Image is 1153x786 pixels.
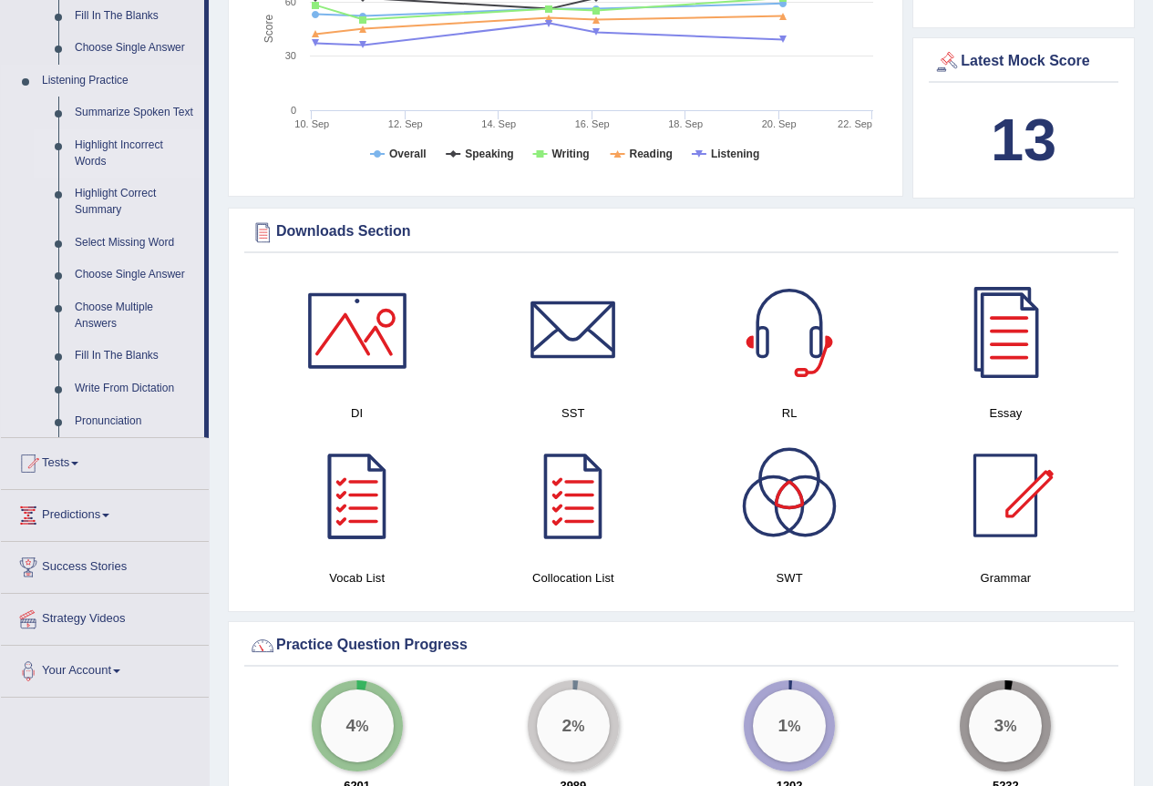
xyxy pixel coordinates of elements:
a: Tests [1,438,209,484]
a: Highlight Correct Summary [67,178,204,226]
a: Pronunciation [67,405,204,438]
h4: RL [691,403,889,423]
h4: Collocation List [474,568,672,587]
h4: DI [258,403,456,423]
a: Success Stories [1,542,209,587]
a: Select Missing Word [67,227,204,260]
tspan: Reading [630,148,673,160]
tspan: Listening [711,148,759,160]
div: % [321,689,394,762]
big: 4 [345,716,355,736]
tspan: Overall [389,148,427,160]
a: Write From Dictation [67,373,204,405]
big: 1 [778,716,788,736]
h4: Vocab List [258,568,456,587]
a: Choose Multiple Answers [67,291,204,340]
text: 0 [291,105,296,116]
div: % [753,689,826,762]
a: Listening Practice [34,65,204,97]
div: % [969,689,1042,762]
tspan: 12. Sep [388,118,423,129]
a: Choose Single Answer [67,32,204,65]
tspan: 20. Sep [762,118,797,129]
a: Predictions [1,490,209,536]
a: Summarize Spoken Text [67,97,204,129]
a: Choose Single Answer [67,259,204,291]
h4: Grammar [907,568,1105,587]
text: 30 [285,50,296,61]
tspan: 14. Sep [481,118,516,129]
tspan: Writing [551,148,589,160]
tspan: 16. Sep [575,118,610,129]
tspan: 10. Sep [294,118,329,129]
h4: SWT [691,568,889,587]
a: Fill In The Blanks [67,340,204,373]
div: Downloads Section [249,219,1114,246]
b: 13 [991,107,1056,173]
big: 2 [561,716,571,736]
tspan: Score [263,15,275,44]
big: 3 [994,716,1004,736]
tspan: 18. Sep [668,118,703,129]
a: Strategy Videos [1,594,209,639]
tspan: 22. Sep [838,118,872,129]
tspan: Speaking [465,148,513,160]
div: Practice Question Progress [249,632,1114,659]
a: Your Account [1,646,209,691]
h4: SST [474,403,672,423]
div: % [537,689,610,762]
h4: Essay [907,403,1105,423]
a: Highlight Incorrect Words [67,129,204,178]
div: Latest Mock Score [933,48,1114,76]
